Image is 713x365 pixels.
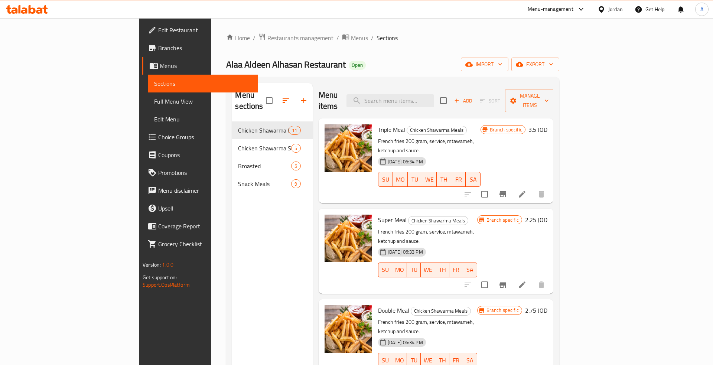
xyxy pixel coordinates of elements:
span: 5 [292,163,300,170]
button: export [511,58,559,71]
span: Alaa Aldeen Alhasan Restaurant [226,56,346,73]
a: Edit Menu [148,110,258,128]
p: French fries 200 gram, service, mtawameh, ketchup and sauce. [378,227,477,246]
a: Menu disclaimer [142,182,258,199]
span: 9 [292,180,300,188]
span: Get support on: [143,273,177,282]
span: Select section first [475,95,505,107]
span: WE [425,174,434,185]
span: Chicken Shawarma Meals [407,126,466,134]
a: Menus [342,33,368,43]
span: Restaurants management [267,33,333,42]
div: Chicken Shawarma Meals [408,216,468,225]
a: Edit menu item [518,280,527,289]
a: Full Menu View [148,92,258,110]
li: / [371,33,374,42]
a: Menus [142,57,258,75]
a: Grocery Checklist [142,235,258,253]
span: Branches [158,43,252,52]
span: [DATE] 06:34 PM [385,158,426,165]
span: Edit Restaurant [158,26,252,35]
span: Promotions [158,168,252,177]
button: SU [378,172,393,187]
div: Menu-management [528,5,573,14]
span: Upsell [158,204,252,213]
span: Add [453,97,473,105]
button: delete [533,185,550,203]
input: search [346,94,434,107]
p: French fries 200 gram, service, mtawameh, ketchup and sauce. [378,137,481,155]
span: Chicken Shawarma Meals [238,126,289,135]
div: items [291,144,300,153]
button: Add [451,95,475,107]
span: Branch specific [484,216,522,224]
span: Manage items [511,91,549,110]
img: Double Meal [325,305,372,353]
div: Chicken Shawarma Meals11 [232,121,312,139]
span: Edit Menu [154,115,252,124]
span: Menus [160,61,252,70]
span: TU [411,174,419,185]
span: Select to update [477,277,492,293]
span: Choice Groups [158,133,252,141]
span: MO [396,174,405,185]
button: FR [451,172,466,187]
span: Snack Meals [238,179,291,188]
span: 5 [292,145,300,152]
span: [DATE] 06:34 PM [385,339,426,346]
div: Jordan [608,5,623,13]
span: FR [452,264,460,275]
span: Select all sections [261,93,277,108]
span: Coupons [158,150,252,159]
button: Branch-specific-item [494,185,512,203]
button: Branch-specific-item [494,276,512,294]
button: FR [449,263,463,277]
div: Broasted5 [232,157,312,175]
span: Select section [436,93,451,108]
button: SU [378,263,392,277]
span: [DATE] 06:33 PM [385,248,426,255]
span: Branch specific [484,307,522,314]
h2: Menu items [319,89,338,112]
span: Super Meal [378,214,407,225]
button: MO [393,172,408,187]
span: A [700,5,703,13]
span: TU [410,264,418,275]
a: Upsell [142,199,258,217]
a: Edit Restaurant [142,21,258,39]
span: Menu disclaimer [158,186,252,195]
span: SU [381,174,390,185]
span: 1.0.0 [162,260,173,270]
div: items [291,162,300,170]
button: TH [437,172,451,187]
a: Promotions [142,164,258,182]
span: Triple Meal [378,124,405,135]
span: Open [349,62,366,68]
button: TU [408,172,422,187]
span: SU [381,264,389,275]
p: French fries 200 gram, service, mtawameh, ketchup and sauce. [378,317,477,336]
a: Edit menu item [518,190,527,199]
h6: 3.5 JOD [528,124,547,135]
img: Super Meal [325,215,372,262]
button: SA [463,263,477,277]
span: Sections [154,79,252,88]
nav: Menu sections [232,118,312,196]
span: Broasted [238,162,291,170]
a: Branches [142,39,258,57]
button: SA [466,172,480,187]
button: WE [422,172,437,187]
span: SA [469,174,477,185]
a: Choice Groups [142,128,258,146]
button: TU [407,263,421,277]
button: Manage items [505,89,555,112]
span: Sections [377,33,398,42]
span: TH [438,264,446,275]
div: Chicken Shawarma Sandwiches [238,144,291,153]
span: Coverage Report [158,222,252,231]
button: delete [533,276,550,294]
span: Grocery Checklist [158,239,252,248]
